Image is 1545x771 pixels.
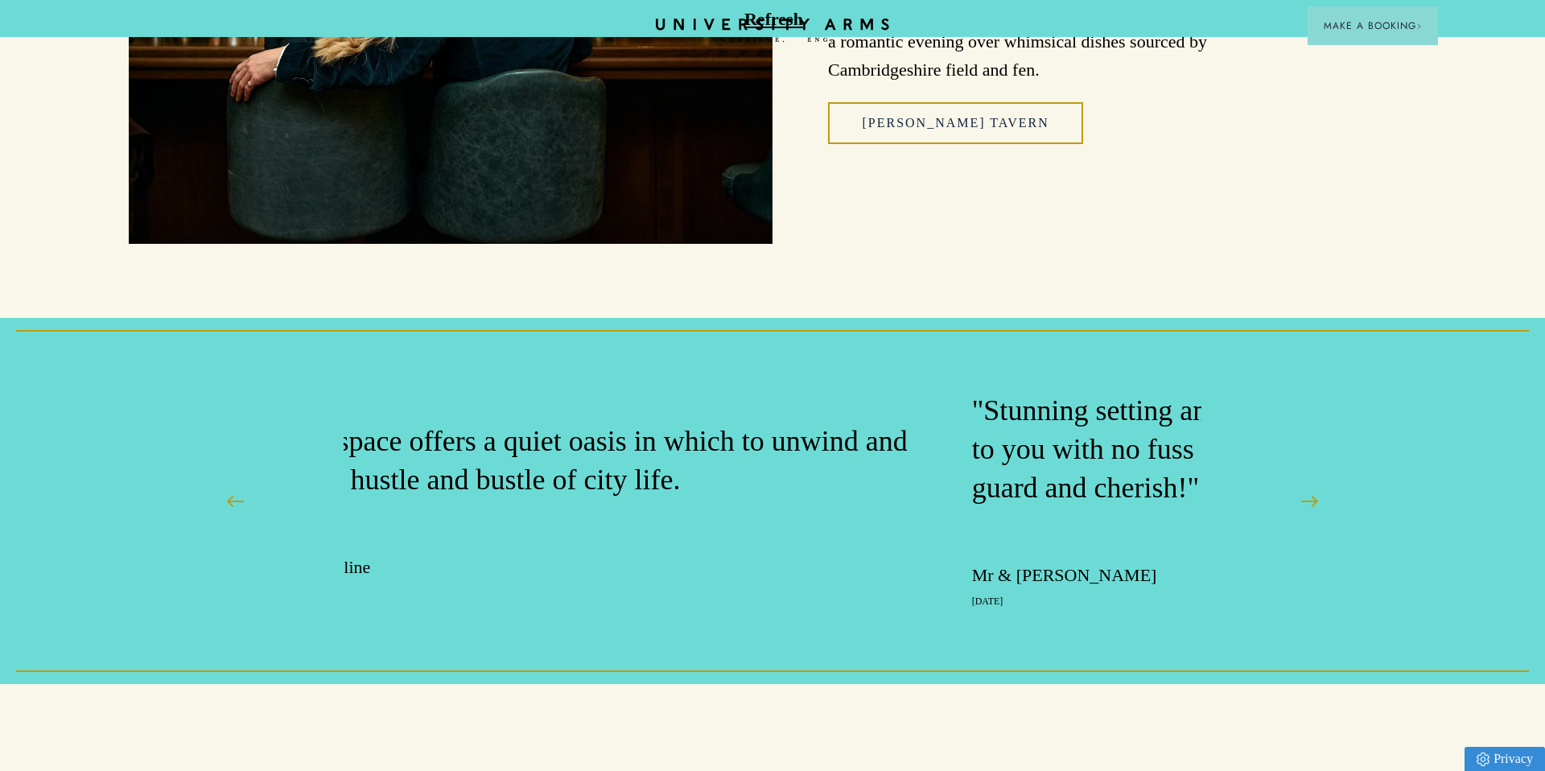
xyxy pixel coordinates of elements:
[113,423,917,500] p: The hotel’s newest space offers a quiet oasis in which to unwind and disconnect from the hustle a...
[216,481,256,522] button: Previous Slide
[1465,747,1545,771] a: Privacy
[744,4,805,35] button: Refresh
[1416,23,1422,29] img: Arrow icon
[1308,6,1438,45] button: Make a BookingArrow icon
[1324,19,1422,33] span: Make a Booking
[1289,481,1329,522] button: Next Slide
[656,19,889,43] a: Home
[828,102,1082,144] a: [PERSON_NAME] Tavern
[113,555,917,579] p: [PERSON_NAME], MOJEH online
[1477,752,1489,766] img: Privacy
